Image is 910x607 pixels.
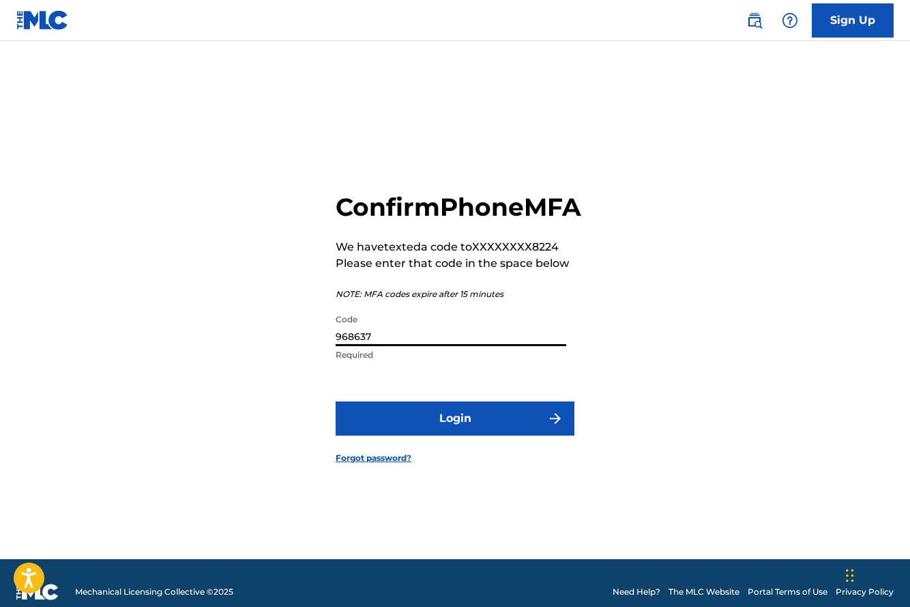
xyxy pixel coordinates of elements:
a: Public Search [741,7,768,34]
img: search [746,12,763,29]
img: MLC Logo [16,10,69,30]
a: Privacy Policy [836,586,894,598]
a: Portal Terms of Use [748,586,827,598]
a: The MLC Website [669,586,739,598]
img: help [782,12,798,29]
a: Need Help? [613,586,660,598]
span: Mechanical Licensing Collective © 2025 [75,586,233,598]
h2: Confirm Phone MFA [336,192,581,223]
p: NOTE: MFA codes expire after 15 minutes [336,288,581,300]
p: Please enter that code in the space below [336,255,581,272]
p: We have texted a code to XXXXXXXX8224 [336,239,581,255]
button: Login [336,401,574,436]
a: Forgot password? [336,452,411,464]
iframe: Chat Widget [842,541,910,607]
a: Sign Up [812,3,894,38]
img: logo [16,584,59,600]
div: Drag [846,555,854,596]
div: Help [776,7,804,34]
img: f7272a7cc735f4ea7f67.svg [547,410,563,427]
p: Required [336,349,566,361]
